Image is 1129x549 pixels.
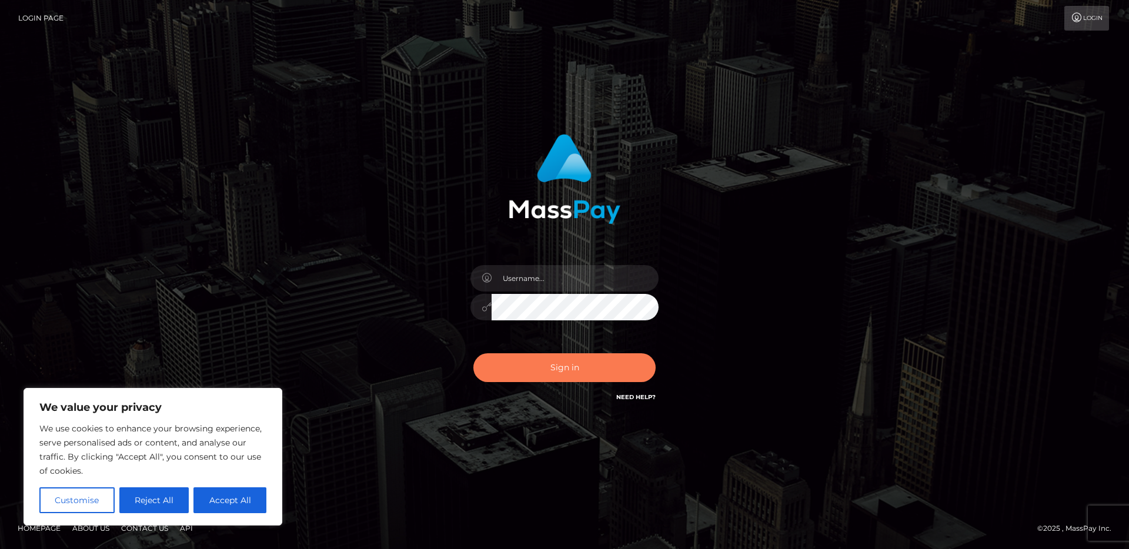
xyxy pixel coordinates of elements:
[68,519,114,537] a: About Us
[116,519,173,537] a: Contact Us
[193,487,266,513] button: Accept All
[119,487,189,513] button: Reject All
[175,519,198,537] a: API
[39,421,266,478] p: We use cookies to enhance your browsing experience, serve personalised ads or content, and analys...
[1037,522,1120,535] div: © 2025 , MassPay Inc.
[18,6,64,31] a: Login Page
[13,519,65,537] a: Homepage
[492,265,659,292] input: Username...
[616,393,656,401] a: Need Help?
[24,388,282,525] div: We value your privacy
[39,400,266,414] p: We value your privacy
[39,487,115,513] button: Customise
[509,134,620,224] img: MassPay Login
[473,353,656,382] button: Sign in
[1064,6,1109,31] a: Login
